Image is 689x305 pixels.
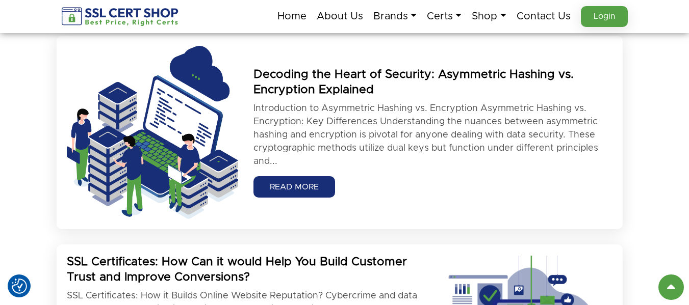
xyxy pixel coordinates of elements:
[67,255,425,285] h2: SSL Certificates: How Can it would Help You Build Customer Trust and Improve Conversions?
[253,67,612,98] h2: Decoding the Heart of Security: Asymmetric Hashing vs. Encryption Explained
[67,46,239,218] img: blog-1.png
[277,6,307,27] a: Home
[253,176,335,198] a: READ MORE
[12,279,27,294] img: Revisit consent button
[427,6,462,27] a: Certs
[472,6,506,27] a: Shop
[517,6,571,27] a: Contact Us
[62,7,180,26] img: sslcertshop-logo
[581,6,628,27] a: Login
[12,279,27,294] button: Consent Preferences
[253,102,612,168] p: Introduction to Asymmetric Hashing vs. Encryption Asymmetric Hashing vs. Encryption: Key Differen...
[373,6,417,27] a: Brands
[317,6,363,27] a: About Us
